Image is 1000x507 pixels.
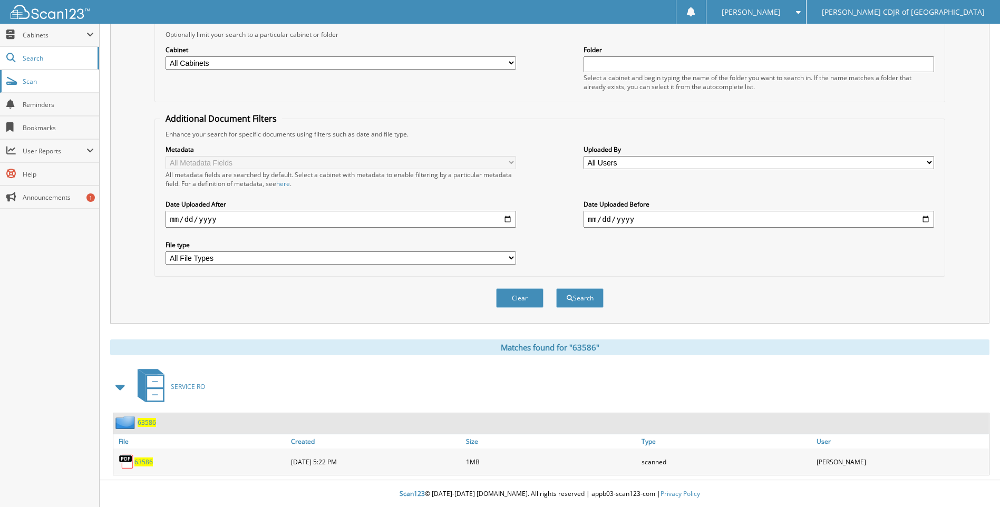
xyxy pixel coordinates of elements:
label: Metadata [166,145,516,154]
img: PDF.png [119,454,134,470]
label: Cabinet [166,45,516,54]
span: Help [23,170,94,179]
button: Search [556,288,604,308]
a: Size [463,434,638,448]
label: Date Uploaded After [166,200,516,209]
div: All metadata fields are searched by default. Select a cabinet with metadata to enable filtering b... [166,170,516,188]
div: [DATE] 5:22 PM [288,451,463,472]
div: Matches found for "63586" [110,339,989,355]
a: SERVICE RO [131,366,205,407]
span: SERVICE RO [171,382,205,391]
input: end [584,211,934,228]
a: Type [639,434,814,448]
a: Created [288,434,463,448]
div: 1 [86,193,95,202]
div: Optionally limit your search to a particular cabinet or folder [160,30,939,39]
div: 1MB [463,451,638,472]
span: User Reports [23,147,86,155]
input: start [166,211,516,228]
span: [PERSON_NAME] [722,9,781,15]
div: Select a cabinet and begin typing the name of the folder you want to search in. If the name match... [584,73,934,91]
legend: Additional Document Filters [160,113,282,124]
span: Search [23,54,92,63]
a: User [814,434,989,448]
span: Scan [23,77,94,86]
a: File [113,434,288,448]
span: Cabinets [23,31,86,40]
label: Folder [584,45,934,54]
span: Bookmarks [23,123,94,132]
label: File type [166,240,516,249]
div: Enhance your search for specific documents using filters such as date and file type. [160,130,939,139]
a: Privacy Policy [661,489,700,498]
label: Uploaded By [584,145,934,154]
span: Announcements [23,193,94,202]
div: scanned [639,451,814,472]
div: © [DATE]-[DATE] [DOMAIN_NAME]. All rights reserved | appb03-scan123-com | [100,481,1000,507]
span: Scan123 [400,489,425,498]
img: scan123-logo-white.svg [11,5,90,19]
label: Date Uploaded Before [584,200,934,209]
button: Clear [496,288,543,308]
img: folder2.png [115,416,138,429]
span: [PERSON_NAME] CDJR of [GEOGRAPHIC_DATA] [822,9,985,15]
a: 63586 [134,457,153,466]
span: Reminders [23,100,94,109]
a: here [276,179,290,188]
div: [PERSON_NAME] [814,451,989,472]
a: 63586 [138,418,156,427]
